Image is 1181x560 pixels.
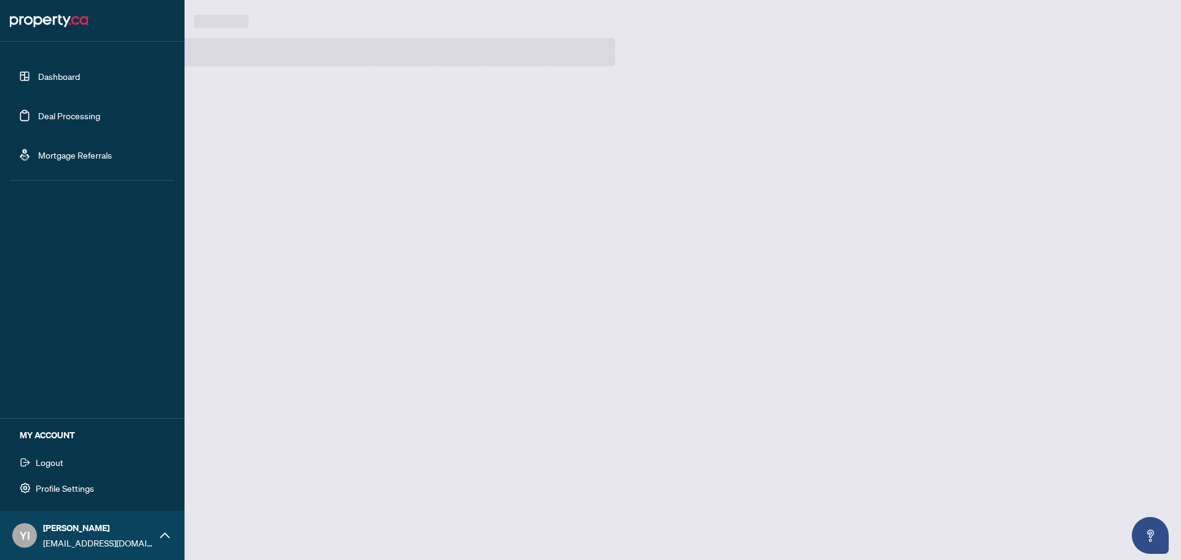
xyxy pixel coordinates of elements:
button: Open asap [1132,517,1169,554]
button: Profile Settings [10,478,175,499]
span: Logout [36,452,63,472]
span: [PERSON_NAME] [43,521,154,535]
button: Logout [10,452,175,473]
span: [EMAIL_ADDRESS][DOMAIN_NAME] [43,536,154,550]
a: Dashboard [38,71,80,82]
a: Deal Processing [38,110,100,121]
span: Profile Settings [36,478,94,498]
img: logo [10,11,88,31]
a: Mortgage Referrals [38,149,112,160]
h5: MY ACCOUNT [20,428,175,442]
span: YI [20,527,30,544]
